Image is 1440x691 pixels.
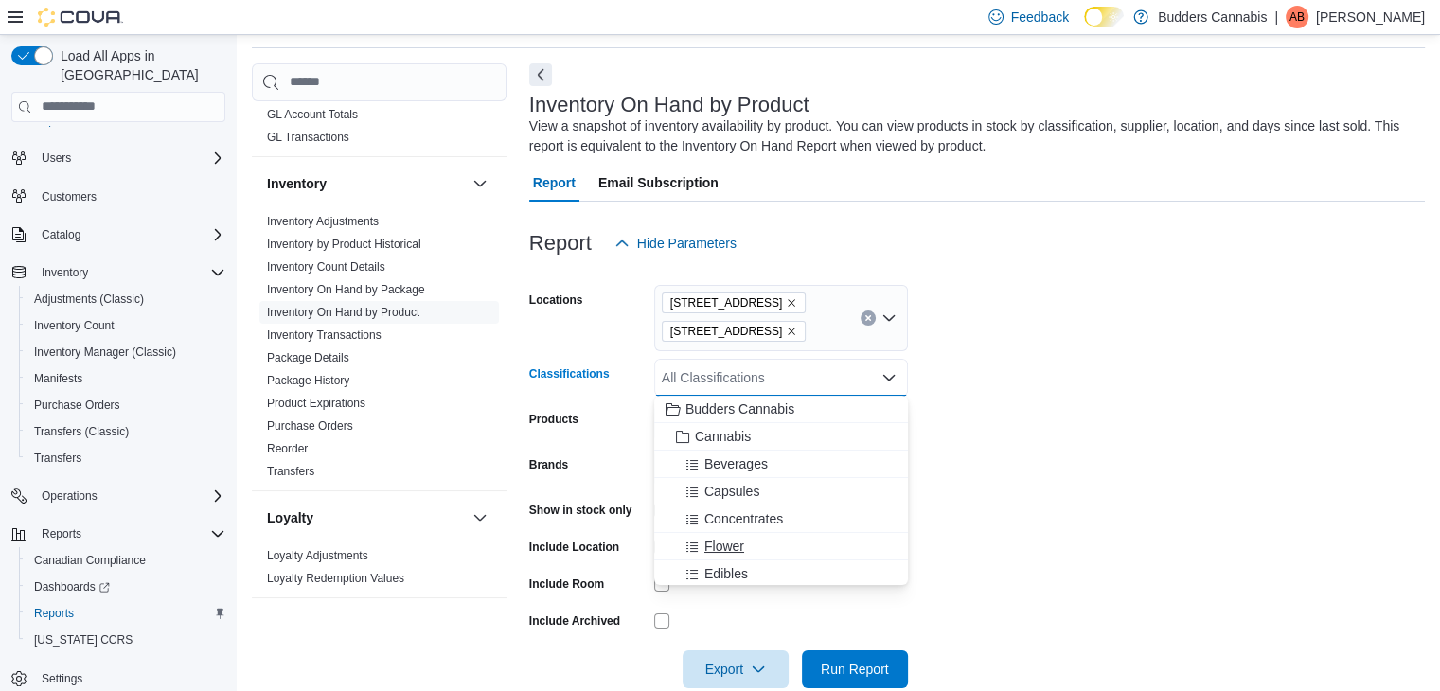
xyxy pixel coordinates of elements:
span: Flower [704,537,744,556]
button: Concentrates [654,505,908,533]
span: Users [34,147,225,169]
span: Inventory by Product Historical [267,237,421,252]
span: Dashboards [27,576,225,598]
button: Export [683,650,789,688]
label: Include Archived [529,613,620,629]
button: Inventory Count [19,312,233,339]
span: Reports [34,523,225,545]
span: AB [1289,6,1305,28]
a: Reorder [267,442,308,455]
span: GL Transactions [267,130,349,145]
a: Package History [267,374,349,387]
label: Brands [529,457,568,472]
button: Catalog [4,221,233,248]
span: Transfers [267,464,314,479]
span: Canadian Compliance [27,549,225,572]
button: Run Report [802,650,908,688]
a: Inventory On Hand by Product [267,306,419,319]
span: Purchase Orders [267,418,353,434]
span: Transfers [27,447,225,470]
a: Settings [34,667,90,690]
button: Capsules [654,478,908,505]
button: Catalog [34,223,88,246]
a: Inventory by Product Historical [267,238,421,251]
button: Adjustments (Classic) [19,286,233,312]
a: Product Expirations [267,397,365,410]
span: Reports [42,526,81,541]
span: Inventory Count Details [267,259,385,275]
span: Washington CCRS [27,629,225,651]
span: Cannabis [695,427,751,446]
span: Budders Cannabis [685,399,794,418]
span: Purchase Orders [34,398,120,413]
span: Customers [42,189,97,204]
a: Adjustments (Classic) [27,288,151,310]
span: Loyalty Redemption Values [267,571,404,586]
div: Inventory [252,210,507,490]
a: Loyalty Redemption Values [267,572,404,585]
span: Inventory Manager (Classic) [34,345,176,360]
a: Inventory Transactions [267,328,382,342]
span: Edibles [704,564,748,583]
button: Remove 1212 Dundas St. W. D from selection in this group [786,297,797,309]
a: GL Account Totals [267,108,358,121]
span: Loyalty Adjustments [267,548,368,563]
button: Next [529,63,552,86]
h3: OCM [267,615,298,634]
button: Manifests [19,365,233,392]
a: Customers [34,186,104,208]
span: Transfers (Classic) [27,420,225,443]
p: | [1274,6,1278,28]
button: Loyalty [469,506,491,529]
a: Inventory Manager (Classic) [27,341,184,363]
span: Transfers (Classic) [34,424,129,439]
button: Clear input [861,310,876,326]
span: Inventory Manager (Classic) [27,341,225,363]
button: Loyalty [267,508,465,527]
a: Purchase Orders [267,419,353,433]
button: Reports [34,523,89,545]
a: GL Transactions [267,131,349,144]
span: Load All Apps in [GEOGRAPHIC_DATA] [53,46,225,84]
a: Reports [27,602,81,625]
button: Inventory [469,172,491,195]
a: Inventory Count [27,314,122,337]
span: Purchase Orders [27,394,225,416]
a: Inventory On Hand by Package [267,283,425,296]
span: 1212 Dundas St. W. D [662,292,807,313]
button: Inventory [34,261,96,284]
button: Inventory [267,174,465,193]
a: Inventory Adjustments [267,215,379,228]
span: Run Report [821,660,889,679]
span: Concentrates [704,509,783,528]
span: Reports [27,602,225,625]
div: Loyalty [252,544,507,597]
label: Include Location [529,540,619,555]
input: Dark Mode [1084,7,1124,27]
a: Transfers (Classic) [27,420,136,443]
button: Reports [19,600,233,627]
span: Catalog [34,223,225,246]
button: Canadian Compliance [19,547,233,574]
p: [PERSON_NAME] [1316,6,1425,28]
span: Reorder [267,441,308,456]
button: Remove 3466 Dundas St. W Unit 1 from selection in this group [786,326,797,337]
button: Users [34,147,79,169]
span: Hide Parameters [637,234,737,253]
button: Reports [4,521,233,547]
button: Flower [654,533,908,560]
span: Feedback [1011,8,1069,27]
button: Customers [4,183,233,210]
span: Email Subscription [598,164,719,202]
h3: Inventory [267,174,327,193]
label: Include Room [529,576,604,592]
span: Operations [34,485,225,507]
span: Beverages [704,454,768,473]
span: Package History [267,373,349,388]
a: [US_STATE] CCRS [27,629,140,651]
span: Capsules [704,482,759,501]
button: Inventory [4,259,233,286]
span: Manifests [27,367,225,390]
span: Inventory Adjustments [267,214,379,229]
